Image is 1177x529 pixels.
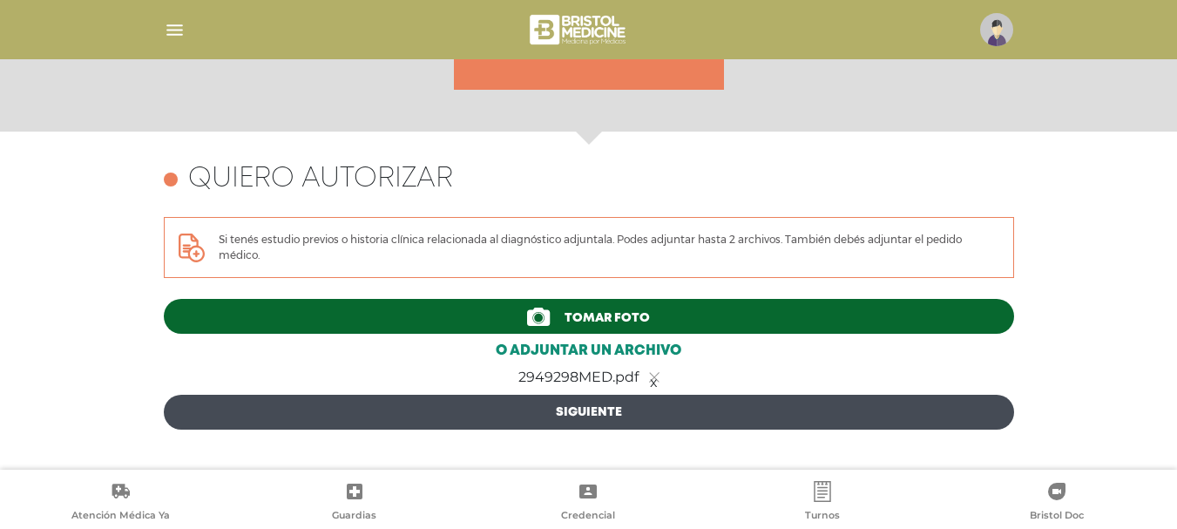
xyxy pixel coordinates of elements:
[518,372,639,383] span: 2949298MED.pdf
[527,9,631,51] img: bristol-medicine-blanco.png
[706,481,940,526] a: Turnos
[471,481,706,526] a: Credencial
[3,481,238,526] a: Atención Médica Ya
[164,19,186,41] img: Cober_menu-lines-white.svg
[805,509,840,525] span: Turnos
[561,509,615,525] span: Credencial
[332,509,376,525] span: Guardias
[980,13,1013,46] img: profile-placeholder.svg
[649,372,660,383] a: x
[939,481,1174,526] a: Bristol Doc
[238,481,472,526] a: Guardias
[1030,509,1084,525] span: Bristol Doc
[188,163,453,196] h4: Quiero autorizar
[164,299,1014,334] a: Tomar foto
[219,232,999,263] p: Si tenés estudio previos o historia clínica relacionada al diagnóstico adjuntala. Podes adjuntar ...
[565,312,650,324] span: Tomar foto
[164,341,1014,362] a: o adjuntar un archivo
[71,509,170,525] span: Atención Médica Ya
[164,395,1014,430] a: Siguiente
